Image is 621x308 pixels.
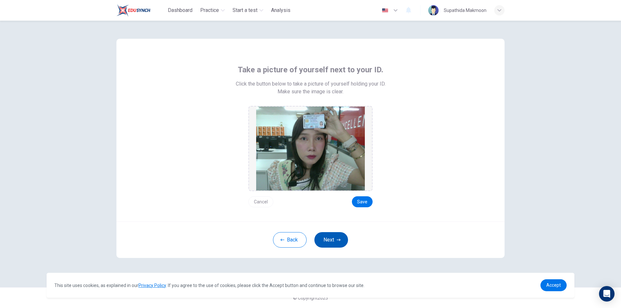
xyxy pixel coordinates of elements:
[200,6,219,14] span: Practice
[47,273,574,298] div: cookieconsent
[165,5,195,16] button: Dashboard
[546,282,561,288] span: Accept
[599,286,615,302] div: Open Intercom Messenger
[314,232,348,248] button: Next
[352,196,373,207] button: Save
[198,5,227,16] button: Practice
[540,279,567,291] a: dismiss cookie message
[230,5,266,16] button: Start a test
[138,283,166,288] a: Privacy Policy
[268,5,293,16] button: Analysis
[278,88,343,96] span: Make sure the image is clear.
[271,6,290,14] span: Analysis
[54,283,365,288] span: This site uses cookies, as explained in our . If you agree to the use of cookies, please click th...
[293,295,328,301] span: © Copyright 2025
[116,4,150,17] img: Train Test logo
[381,8,389,13] img: en
[444,6,486,14] div: Supathida Makmoon
[248,196,273,207] button: Cancel
[256,107,365,190] img: preview screemshot
[233,6,257,14] span: Start a test
[168,6,192,14] span: Dashboard
[428,5,439,15] img: Profile picture
[236,80,386,88] span: Click the button below to take a picture of yourself holding your ID.
[238,65,383,75] span: Take a picture of yourself next to your ID.
[116,4,165,17] a: Train Test logo
[273,232,307,248] button: Back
